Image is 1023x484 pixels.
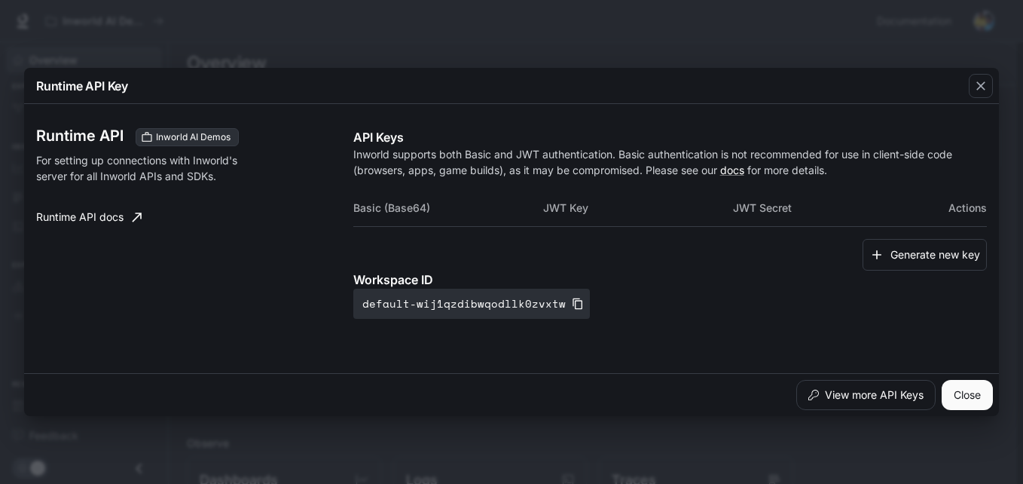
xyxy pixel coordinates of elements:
[924,190,987,226] th: Actions
[863,239,987,271] button: Generate new key
[30,202,148,232] a: Runtime API docs
[942,380,993,410] button: Close
[36,77,128,95] p: Runtime API Key
[720,164,744,176] a: docs
[36,128,124,143] h3: Runtime API
[796,380,936,410] button: View more API Keys
[353,271,987,289] p: Workspace ID
[353,128,987,146] p: API Keys
[150,130,237,144] span: Inworld AI Demos
[136,128,239,146] div: These keys will apply to your current workspace only
[353,146,987,178] p: Inworld supports both Basic and JWT authentication. Basic authentication is not recommended for u...
[36,152,264,184] p: For setting up connections with Inworld's server for all Inworld APIs and SDKs.
[353,190,543,226] th: Basic (Base64)
[543,190,733,226] th: JWT Key
[733,190,923,226] th: JWT Secret
[353,289,590,319] button: default-wij1qzdibwqodllk0zvxtw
